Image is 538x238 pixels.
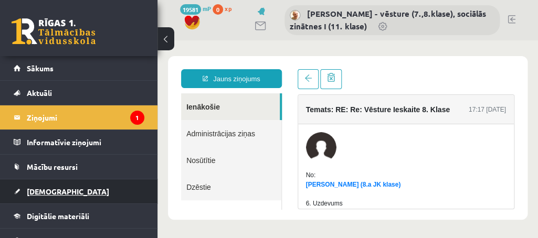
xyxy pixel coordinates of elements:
span: xp [225,4,231,13]
a: Digitālie materiāli [14,204,144,228]
a: [PERSON_NAME] (8.a JK klase) [149,140,244,148]
a: 19581 mP [180,4,211,13]
a: Sākums [14,56,144,80]
span: Sākums [27,63,54,73]
span: 19581 [180,4,201,15]
a: Rīgas 1. Tālmācības vidusskola [12,18,96,45]
a: Informatīvie ziņojumi [14,130,144,154]
span: Mācību resursi [27,162,78,171]
a: Mācību resursi [14,155,144,179]
a: Aktuāli [14,81,144,105]
a: [PERSON_NAME] - vēsture (7.,8.klase), sociālās zinātnes I (11. klase) [290,8,486,31]
span: Digitālie materiāli [27,211,89,221]
a: 0 xp [213,4,237,13]
img: Kārlis Bergs [149,92,179,122]
span: Aktuāli [27,88,52,98]
a: Administrācijas ziņas [24,80,124,106]
span: mP [203,4,211,13]
h4: Temats: RE: Re: Vēsture Ieskaite 8. Klase [149,65,292,73]
legend: Ziņojumi [27,105,144,129]
div: No: [149,130,349,139]
a: Dzēstie [24,133,124,160]
a: Ienākošie [24,53,122,80]
a: Jauns ziņojums [24,29,124,48]
a: Nosūtītie [24,106,124,133]
legend: Informatīvie ziņojumi [27,130,144,154]
span: [DEMOGRAPHIC_DATA] [27,187,109,196]
div: 17:17 [DATE] [311,64,349,74]
a: Ziņojumi1 [14,105,144,129]
a: [DEMOGRAPHIC_DATA] [14,179,144,203]
span: 0 [213,4,223,15]
img: Andris Garabidovičs - vēsture (7.,8.klase), sociālās zinātnes I (11. klase) [290,10,300,20]
i: 1 [130,111,144,125]
p: 6. Uzdevums [149,158,349,168]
